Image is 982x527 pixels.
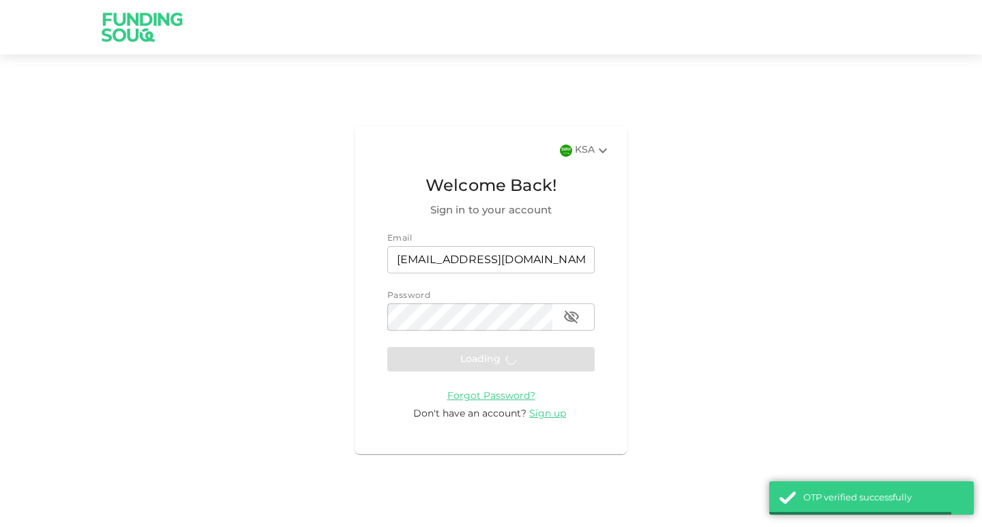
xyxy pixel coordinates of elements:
span: Don't have an account? [413,409,526,419]
a: Forgot Password? [447,391,535,401]
span: Welcome Back! [387,174,595,200]
input: password [387,303,552,331]
div: OTP verified successfully [803,492,964,505]
input: email [387,246,595,273]
span: Email [387,235,412,243]
span: Sign in to your account [387,202,595,219]
span: Sign up [529,409,566,419]
div: KSA [575,142,611,159]
span: Password [387,292,430,300]
img: flag-sa.b9a346574cdc8950dd34b50780441f57.svg [560,145,572,157]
